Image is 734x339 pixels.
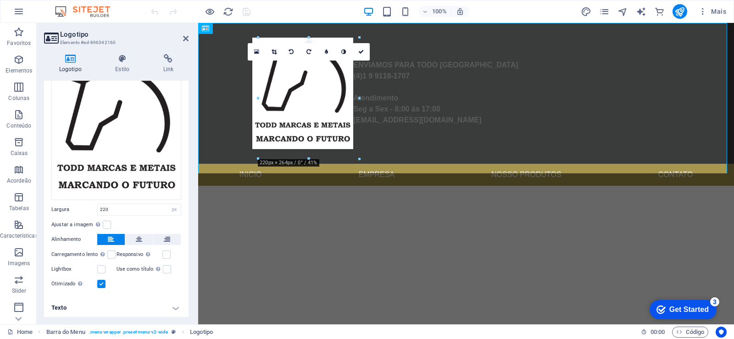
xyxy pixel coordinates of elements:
div: 3 [68,2,77,11]
button: publish [673,4,687,19]
p: Slider [12,287,26,295]
a: Modo de recorte [265,43,283,61]
button: Clique aqui para sair do modo de visualização e continuar editando [204,6,215,17]
label: Largura [51,207,97,212]
h2: Logotipo [60,30,189,39]
h6: 100% [432,6,447,17]
button: reload [222,6,234,17]
h4: Logotipo [44,54,100,73]
i: Design (Ctrl+Alt+Y) [581,6,591,17]
label: Ajustar a imagem [51,219,103,230]
span: : [657,328,658,335]
div: LogoToddMetais-yoSG-9wn4L13APPG3UaKVg.png [51,57,181,200]
button: 100% [418,6,451,17]
i: Páginas (Ctrl+Alt+S) [599,6,610,17]
button: navigator [617,6,628,17]
p: Tabelas [9,205,29,212]
div: Get Started 3 items remaining, 40% complete [7,5,74,24]
i: Recarregar página [223,6,234,17]
button: pages [599,6,610,17]
nav: breadcrumb [46,327,213,338]
button: design [581,6,592,17]
button: Mais [695,4,730,19]
p: Acordeão [7,177,31,184]
span: . menu-wrapper .preset-menu-v2-wide [89,327,168,338]
a: Borrão [317,43,335,61]
i: Este elemento é uma predefinição personalizável [172,329,176,334]
a: Selecione arquivos do gerenciador de arquivos, galeria de fotos ou faça upload de arquivo(s) [248,43,265,61]
label: Use como título [117,264,163,275]
i: AI Writer [636,6,646,17]
h4: Texto [44,297,189,319]
label: Carregamento lento [51,249,107,260]
h3: Elemento #ed-896342160 [60,39,170,47]
i: Ao redimensionar, ajusta automaticamente o nível de zoom para caber no dispositivo escolhido. [456,7,464,16]
div: Get Started [27,10,67,18]
button: commerce [654,6,665,17]
h6: Tempo de sessão [641,327,665,338]
span: Clique para selecionar. Clique duas vezes para editar [190,327,213,338]
p: Elementos [6,67,32,74]
i: e-Commerce [654,6,665,17]
button: Usercentrics [716,327,727,338]
a: Clique para cancelar a seleção. Clique duas vezes para abrir as Páginas [7,327,33,338]
p: Imagens [8,260,30,267]
a: Girar 90° para a direita [300,43,317,61]
a: Confirme ( Ctrl ⏎ ) [352,43,370,61]
p: Favoritos [7,39,31,47]
a: Girar 90° para a esquerda [283,43,300,61]
button: text_generator [636,6,647,17]
label: Otimizado [51,278,97,289]
a: Escala de cinza [335,43,352,61]
label: Responsivo [117,249,162,260]
i: Publicar [674,6,685,17]
h4: Link [148,54,189,73]
h4: Estilo [100,54,148,73]
span: Mais [698,7,726,16]
p: Colunas [8,94,29,102]
i: Navegador [617,6,628,17]
span: Código [676,327,704,338]
span: 00 00 [651,327,665,338]
label: Alinhamento [51,234,97,245]
label: Lightbox [51,264,97,275]
button: Código [672,327,708,338]
p: Conteúdo [6,122,31,129]
img: Editor Logo [53,6,122,17]
span: Clique para selecionar. Clique duas vezes para editar [46,327,85,338]
p: Caixas [11,150,28,157]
